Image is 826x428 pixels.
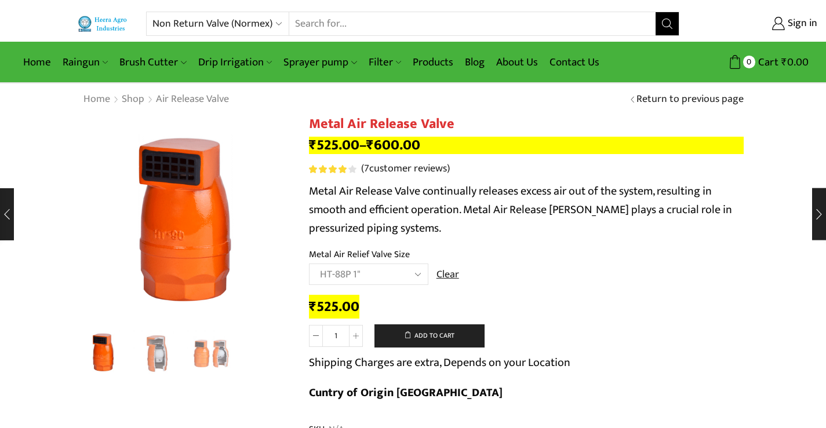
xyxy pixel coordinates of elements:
[309,295,359,319] bdi: 525.00
[364,160,369,177] span: 7
[278,49,362,76] a: Sprayer pump
[309,133,359,157] bdi: 525.00
[83,92,111,107] a: Home
[785,16,817,31] span: Sign in
[309,165,358,173] span: 7
[309,137,744,154] p: –
[309,133,316,157] span: ₹
[309,383,503,403] b: Cuntry of Origin [GEOGRAPHIC_DATA]
[361,162,450,177] a: (7customer reviews)
[309,165,356,173] div: Rated 4.14 out of 5
[83,92,230,107] nav: Breadcrumb
[459,49,490,76] a: Blog
[781,53,809,71] bdi: 0.00
[743,56,755,68] span: 0
[187,330,235,376] li: 3 / 3
[114,49,192,76] a: Brush Cutter
[309,182,744,237] p: Metal Air Release Valve continually releases excess air out of the system, resulting in smooth an...
[374,324,485,347] button: Add to cart
[187,330,235,378] a: 3
[656,12,679,35] button: Search button
[83,116,292,324] div: 1 / 3
[781,53,787,71] span: ₹
[691,52,809,73] a: 0 Cart ₹0.00
[57,49,114,76] a: Raingun
[436,268,459,283] a: Clear options
[363,49,407,76] a: Filter
[289,12,656,35] input: Search for...
[755,54,778,70] span: Cart
[407,49,459,76] a: Products
[133,330,181,376] li: 2 / 3
[490,49,544,76] a: About Us
[121,92,145,107] a: Shop
[544,49,605,76] a: Contact Us
[636,92,744,107] a: Return to previous page
[80,330,128,376] li: 1 / 3
[192,49,278,76] a: Drip Irrigation
[80,328,128,376] img: Metal Air Release Valve
[366,133,374,157] span: ₹
[309,353,570,372] p: Shipping Charges are extra, Depends on your Location
[17,49,57,76] a: Home
[309,116,744,133] h1: Metal Air Release Valve
[323,325,349,347] input: Product quantity
[155,92,230,107] a: Air Release Valve
[309,248,410,261] label: Metal Air Relief Valve Size
[366,133,420,157] bdi: 600.00
[309,165,348,173] span: Rated out of 5 based on customer ratings
[697,13,817,34] a: Sign in
[309,295,316,319] span: ₹
[133,330,181,378] a: 2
